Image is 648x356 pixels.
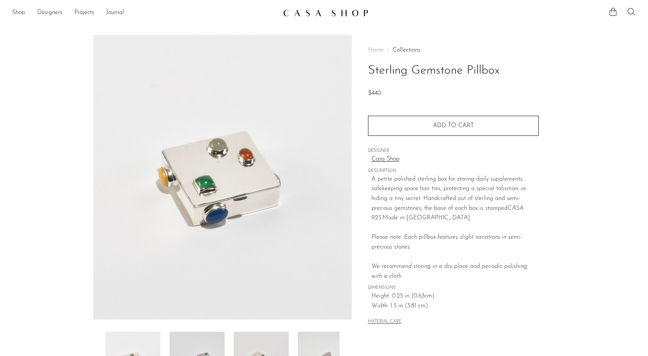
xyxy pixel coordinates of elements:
[371,154,539,164] a: Casa Shop
[371,175,539,282] p: A petite polished sterling box for storing daily supplements, safekeeping spare hair ties, protec...
[368,47,539,53] nav: Breadcrumbs
[368,61,539,80] h1: Sterling Gemstone Pillbox
[93,35,352,320] img: Sterling Gemstone Pillbox
[74,8,94,18] a: Projects
[371,263,527,279] i: We recommend storing in a dry place and periodic polishing with a cloth.
[368,148,539,154] span: DESIGNER
[371,301,539,311] span: Width: 1.5 in (3.81 cm)
[368,116,539,135] button: Add to cart
[37,8,62,18] a: Designers
[368,47,384,53] span: Home
[368,90,381,96] span: $440
[12,6,277,19] ul: NEW HEADER MENU
[12,6,277,19] nav: Desktop navigation
[368,285,539,291] span: DIMENSIONS
[371,234,527,279] em: Please note: Each pillbox features slight variations in semi-precious stones.
[393,47,420,53] a: Collections
[12,8,25,18] a: Shop
[368,168,539,175] span: DESCRIPTION
[106,8,124,18] a: Journal
[368,319,401,325] button: MATERIAL CARE
[371,291,539,301] span: Height: 0.25 in (0.63cm)
[433,122,474,129] span: Add to cart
